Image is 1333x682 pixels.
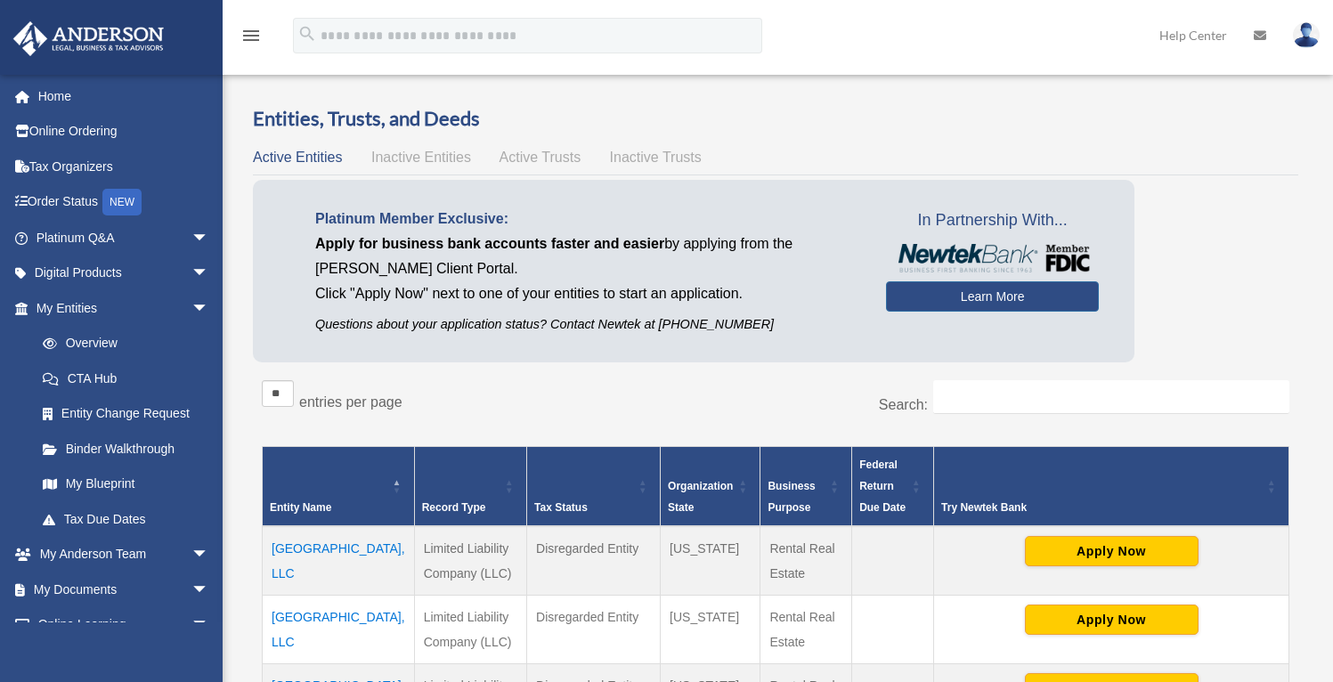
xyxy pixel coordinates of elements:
span: arrow_drop_down [191,220,227,256]
span: arrow_drop_down [191,537,227,573]
span: In Partnership With... [886,207,1099,235]
a: My Anderson Teamarrow_drop_down [12,537,236,572]
a: Online Learningarrow_drop_down [12,607,236,643]
th: Try Newtek Bank : Activate to sort [934,446,1289,526]
th: Organization State: Activate to sort [661,446,760,526]
i: search [297,24,317,44]
p: Platinum Member Exclusive: [315,207,859,231]
i: menu [240,25,262,46]
img: User Pic [1293,22,1320,48]
img: Anderson Advisors Platinum Portal [8,21,169,56]
span: arrow_drop_down [191,607,227,644]
td: [GEOGRAPHIC_DATA], LLC [263,595,415,663]
a: Overview [25,326,218,361]
p: Questions about your application status? Contact Newtek at [PHONE_NUMBER] [315,313,859,336]
a: Learn More [886,281,1099,312]
td: Rental Real Estate [760,526,852,596]
th: Record Type: Activate to sort [414,446,526,526]
span: arrow_drop_down [191,572,227,608]
td: [GEOGRAPHIC_DATA], LLC [263,526,415,596]
label: Search: [879,397,928,412]
span: arrow_drop_down [191,290,227,327]
td: Limited Liability Company (LLC) [414,526,526,596]
span: Record Type [422,501,486,514]
th: Federal Return Due Date: Activate to sort [852,446,934,526]
a: My Entitiesarrow_drop_down [12,290,227,326]
button: Apply Now [1025,605,1199,635]
a: Online Ordering [12,114,236,150]
span: Federal Return Due Date [859,459,906,514]
a: Entity Change Request [25,396,227,432]
th: Business Purpose: Activate to sort [760,446,852,526]
span: Organization State [668,480,733,514]
span: Active Entities [253,150,342,165]
td: Disregarded Entity [527,595,661,663]
a: Platinum Q&Aarrow_drop_down [12,220,236,256]
span: Entity Name [270,501,331,514]
button: Apply Now [1025,536,1199,566]
a: Home [12,78,236,114]
td: [US_STATE] [661,526,760,596]
a: Tax Organizers [12,149,236,184]
span: Inactive Trusts [610,150,702,165]
div: Try Newtek Bank [941,497,1262,518]
a: Digital Productsarrow_drop_down [12,256,236,291]
span: Business Purpose [768,480,815,514]
p: by applying from the [PERSON_NAME] Client Portal. [315,231,859,281]
a: menu [240,31,262,46]
span: arrow_drop_down [191,256,227,292]
span: Inactive Entities [371,150,471,165]
a: My Documentsarrow_drop_down [12,572,236,607]
span: Apply for business bank accounts faster and easier [315,236,664,251]
a: Tax Due Dates [25,501,227,537]
p: Click "Apply Now" next to one of your entities to start an application. [315,281,859,306]
label: entries per page [299,394,402,410]
td: Rental Real Estate [760,595,852,663]
span: Active Trusts [500,150,581,165]
h3: Entities, Trusts, and Deeds [253,105,1298,133]
td: Limited Liability Company (LLC) [414,595,526,663]
a: CTA Hub [25,361,227,396]
div: NEW [102,189,142,215]
th: Tax Status: Activate to sort [527,446,661,526]
th: Entity Name: Activate to invert sorting [263,446,415,526]
td: [US_STATE] [661,595,760,663]
span: Tax Status [534,501,588,514]
a: Binder Walkthrough [25,431,227,467]
td: Disregarded Entity [527,526,661,596]
img: NewtekBankLogoSM.png [895,244,1090,272]
a: Order StatusNEW [12,184,236,221]
a: My Blueprint [25,467,227,502]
